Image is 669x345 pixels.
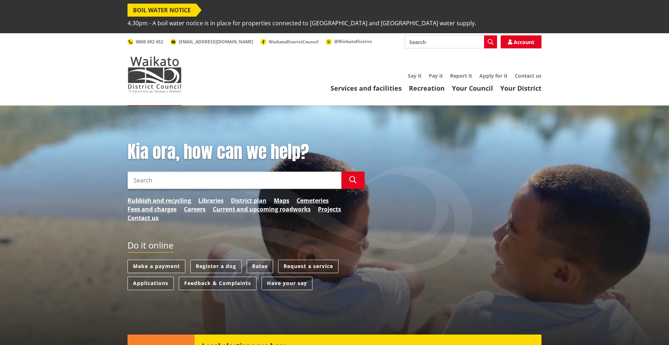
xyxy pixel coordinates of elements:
span: WaikatoDistrictCouncil [269,39,319,45]
a: Feedback & Complaints [179,277,256,290]
a: Say it [408,72,422,79]
a: Rates [247,260,273,273]
a: Make a payment [128,260,185,273]
a: Rubbish and recycling [128,196,191,205]
a: Contact us [128,214,159,222]
span: 4.30pm - A boil water notice is in place for properties connected to [GEOGRAPHIC_DATA] and [GEOGR... [128,17,476,30]
a: Recreation [409,84,445,92]
a: @WaikatoDistrict [326,38,372,44]
a: Services and facilities [331,84,402,92]
a: District plan [231,196,267,205]
a: WaikatoDistrictCouncil [260,39,319,45]
a: [EMAIL_ADDRESS][DOMAIN_NAME] [171,39,253,45]
a: 0800 492 452 [128,39,163,45]
a: Register a dog [190,260,242,273]
a: Current and upcoming roadworks [213,205,311,214]
a: Apply for it [479,72,508,79]
a: Maps [274,196,289,205]
span: 0800 492 452 [136,39,163,45]
a: Fees and charges [128,205,177,214]
span: @WaikatoDistrict [334,38,372,44]
a: Projects [318,205,341,214]
span: [EMAIL_ADDRESS][DOMAIN_NAME] [179,39,253,45]
a: Applications [128,277,174,290]
img: Waikato District Council - Te Kaunihera aa Takiwaa o Waikato [128,56,182,92]
input: Search input [128,172,341,189]
a: Account [501,35,541,48]
a: Report it [450,72,472,79]
a: Cemeteries [297,196,329,205]
h2: Do it online [128,240,173,253]
a: Have your say [262,277,312,290]
a: Your District [500,84,541,92]
a: Your Council [452,84,493,92]
input: Search input [405,35,497,48]
a: Request a service [278,260,338,273]
span: BOIL WATER NOTICE [128,4,196,17]
a: Contact us [515,72,541,79]
a: Libraries [198,196,224,205]
a: Pay it [429,72,443,79]
a: Careers [184,205,206,214]
h1: Kia ora, how can we help? [128,142,364,163]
